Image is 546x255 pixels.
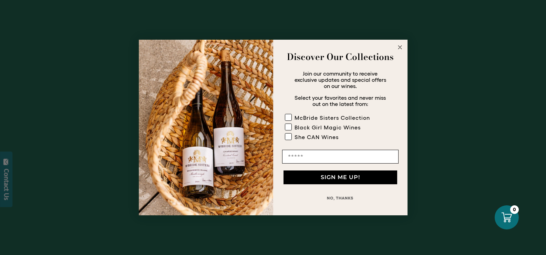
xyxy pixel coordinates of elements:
button: NO, THANKS [282,191,399,205]
div: 0 [510,205,519,214]
div: McBride Sisters Collection [295,115,370,121]
button: Close dialog [396,43,404,51]
div: Black Girl Magic Wines [295,124,361,130]
img: 42653730-7e35-4af7-a99d-12bf478283cf.jpeg [139,40,273,215]
input: Email [282,150,399,164]
strong: Discover Our Collections [287,50,394,63]
span: Select your favorites and never miss out on the latest from: [295,95,386,107]
span: Join our community to receive exclusive updates and special offers on our wines. [295,70,386,89]
div: She CAN Wines [295,134,339,140]
button: SIGN ME UP! [284,170,397,184]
